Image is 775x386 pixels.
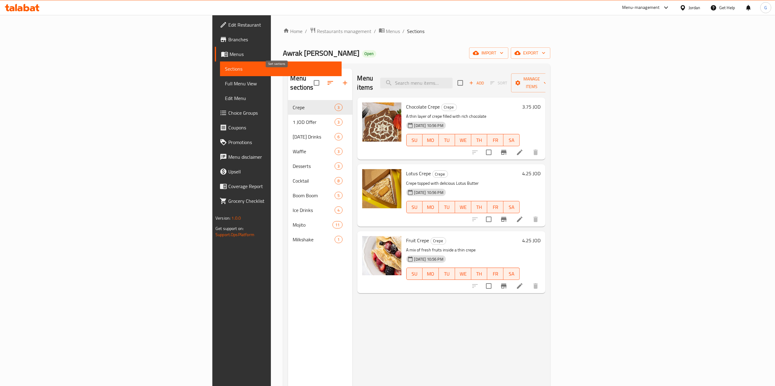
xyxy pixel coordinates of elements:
[283,46,360,60] span: Awrak [PERSON_NAME]
[406,134,423,146] button: SU
[288,144,352,159] div: Waffle3
[522,169,541,178] h6: 4.25 JOD
[471,201,488,213] button: TH
[406,246,520,254] p: A mix of fresh fruits inside a thin crepe
[486,78,511,88] span: Select section first
[335,105,342,110] span: 3
[293,192,335,199] span: Boom Boom
[293,162,335,170] span: Desserts
[506,203,517,212] span: SA
[288,115,352,129] div: 1 JOD Offer3
[406,113,520,120] p: A thin layer of crepe filled with rich chocolate
[406,180,520,187] p: Crepe topped with delicious Lotus Butter
[455,201,471,213] button: WE
[622,4,660,11] div: Menu-management
[335,148,342,155] div: items
[490,203,501,212] span: FR
[433,171,448,178] span: Crepe
[528,279,543,293] button: delete
[412,256,446,262] span: [DATE] 10:56 PM
[439,134,455,146] button: TU
[310,76,323,89] span: Select all sections
[406,268,423,280] button: SU
[409,269,420,278] span: SU
[332,221,342,228] div: items
[220,91,342,106] a: Edit Menu
[215,225,244,232] span: Get support on:
[528,212,543,227] button: delete
[425,203,436,212] span: MO
[293,236,335,243] span: Milkshake
[335,207,342,213] span: 4
[474,136,485,145] span: TH
[496,212,511,227] button: Branch-specific-item
[215,17,342,32] a: Edit Restaurant
[362,51,376,56] span: Open
[431,237,446,245] div: Crepe
[230,50,337,58] span: Menus
[335,192,342,199] div: items
[423,201,439,213] button: MO
[522,102,541,111] h6: 3.75 JOD
[293,221,333,228] span: Mojito
[215,164,342,179] a: Upsell
[455,134,471,146] button: WE
[374,28,376,35] li: /
[516,149,523,156] a: Edit menu item
[406,201,423,213] button: SU
[215,120,342,135] a: Coupons
[215,47,342,61] a: Menus
[215,194,342,208] a: Grocery Checklist
[362,50,376,58] div: Open
[441,269,453,278] span: TU
[409,136,420,145] span: SU
[511,47,550,59] button: export
[215,135,342,150] a: Promotions
[333,222,342,228] span: 11
[503,268,520,280] button: SA
[220,61,342,76] a: Sections
[467,78,486,88] span: Add item
[215,231,254,239] a: Support.OpsPlatform
[474,49,503,57] span: import
[441,136,453,145] span: TU
[439,201,455,213] button: TU
[215,150,342,164] a: Menu disclaimer
[503,134,520,146] button: SA
[406,236,429,245] span: Fruit Crepe
[335,119,342,125] span: 3
[335,177,342,184] div: items
[293,148,335,155] div: Waffle
[522,236,541,245] h6: 4.25 JOD
[335,104,342,111] div: items
[406,102,440,111] span: Chocolate Crepe
[386,28,400,35] span: Menus
[293,177,335,184] span: Cocktail
[215,214,230,222] span: Version:
[516,282,523,290] a: Edit menu item
[288,98,352,249] nav: Menu sections
[225,80,337,87] span: Full Menu View
[215,106,342,120] a: Choice Groups
[288,129,352,144] div: [DATE] Drinks6
[482,146,495,159] span: Select to update
[454,76,467,89] span: Select section
[516,75,547,91] span: Manage items
[471,268,488,280] button: TH
[231,214,241,222] span: 1.0.0
[506,136,517,145] span: SA
[468,80,485,87] span: Add
[487,134,503,146] button: FR
[407,28,425,35] span: Sections
[228,168,337,175] span: Upsell
[431,237,446,244] span: Crepe
[293,206,335,214] span: Ice Drinks
[228,36,337,43] span: Branches
[357,74,373,92] h2: Menu items
[293,118,335,126] span: 1 JOD Offer
[442,104,457,111] span: Crepe
[335,149,342,154] span: 3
